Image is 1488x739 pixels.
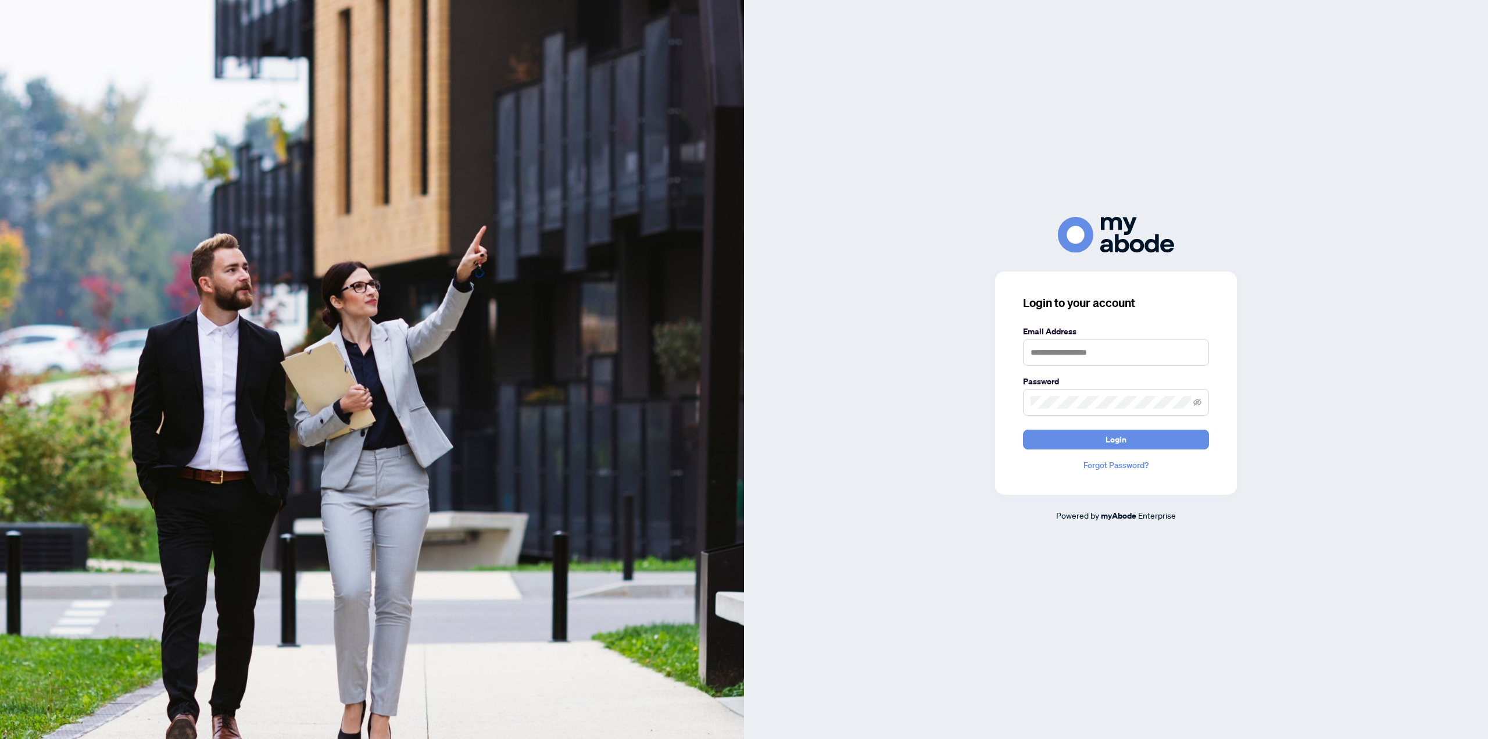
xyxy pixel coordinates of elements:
span: Enterprise [1138,510,1176,520]
a: Forgot Password? [1023,459,1209,472]
span: Login [1106,430,1126,449]
h3: Login to your account [1023,295,1209,311]
label: Email Address [1023,325,1209,338]
span: eye-invisible [1193,398,1201,406]
img: ma-logo [1058,217,1174,252]
button: Login [1023,430,1209,449]
a: myAbode [1101,509,1136,522]
span: Powered by [1056,510,1099,520]
label: Password [1023,375,1209,388]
